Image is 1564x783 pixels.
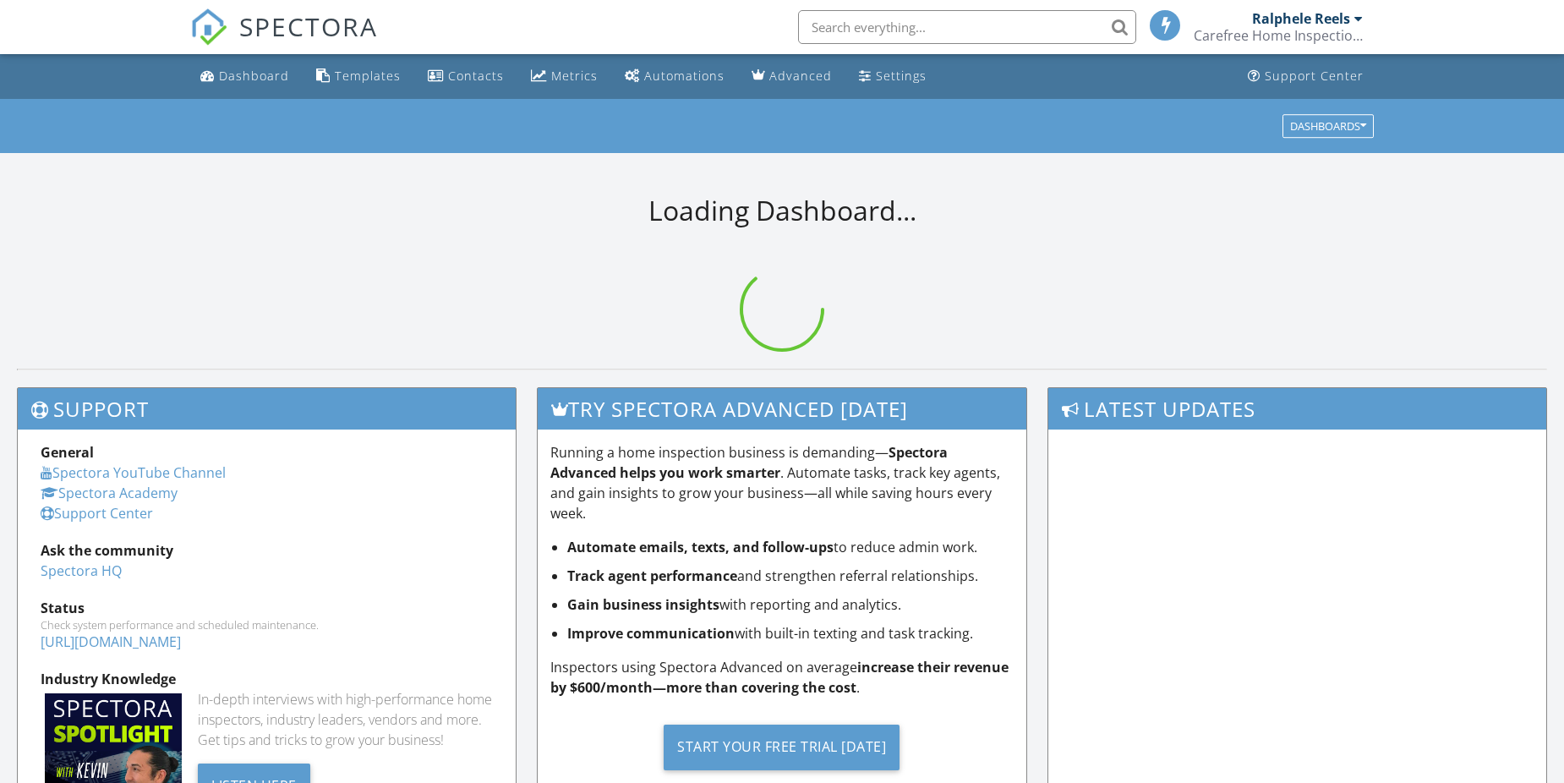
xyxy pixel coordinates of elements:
[567,537,1013,557] li: to reduce admin work.
[1252,10,1350,27] div: Ralphele Reels
[1048,388,1546,430] h3: Latest Updates
[644,68,725,84] div: Automations
[524,61,604,92] a: Metrics
[18,388,516,430] h3: Support
[190,23,378,58] a: SPECTORA
[41,463,226,482] a: Spectora YouTube Channel
[1241,61,1370,92] a: Support Center
[1194,27,1363,44] div: Carefree Home Inspection Services
[567,595,719,614] strong: Gain business insights
[1290,120,1366,132] div: Dashboards
[194,61,296,92] a: Dashboard
[550,658,1009,697] strong: increase their revenue by $600/month—more than covering the cost
[567,624,735,643] strong: Improve communication
[41,504,153,523] a: Support Center
[538,388,1025,430] h3: Try spectora advanced [DATE]
[550,442,1013,523] p: Running a home inspection business is demanding— . Automate tasks, track key agents, and gain ins...
[448,68,504,84] div: Contacts
[876,68,927,84] div: Settings
[41,484,178,502] a: Spectora Academy
[309,61,407,92] a: Templates
[335,68,401,84] div: Templates
[798,10,1136,44] input: Search everything...
[567,594,1013,615] li: with reporting and analytics.
[198,689,493,750] div: In-depth interviews with high-performance home inspectors, industry leaders, vendors and more. Ge...
[664,725,900,770] div: Start Your Free Trial [DATE]
[41,443,94,462] strong: General
[852,61,933,92] a: Settings
[41,561,122,580] a: Spectora HQ
[219,68,289,84] div: Dashboard
[1265,68,1364,84] div: Support Center
[567,566,1013,586] li: and strengthen referral relationships.
[41,669,493,689] div: Industry Knowledge
[551,68,598,84] div: Metrics
[550,657,1013,698] p: Inspectors using Spectora Advanced on average .
[41,540,493,561] div: Ask the community
[190,8,227,46] img: The Best Home Inspection Software - Spectora
[618,61,731,92] a: Automations (Basic)
[41,632,181,651] a: [URL][DOMAIN_NAME]
[1282,114,1374,138] button: Dashboards
[421,61,511,92] a: Contacts
[567,538,834,556] strong: Automate emails, texts, and follow-ups
[41,598,493,618] div: Status
[567,623,1013,643] li: with built-in texting and task tracking.
[769,68,832,84] div: Advanced
[745,61,839,92] a: Advanced
[239,8,378,44] span: SPECTORA
[550,443,948,482] strong: Spectora Advanced helps you work smarter
[41,618,493,632] div: Check system performance and scheduled maintenance.
[550,711,1013,783] a: Start Your Free Trial [DATE]
[567,567,737,585] strong: Track agent performance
